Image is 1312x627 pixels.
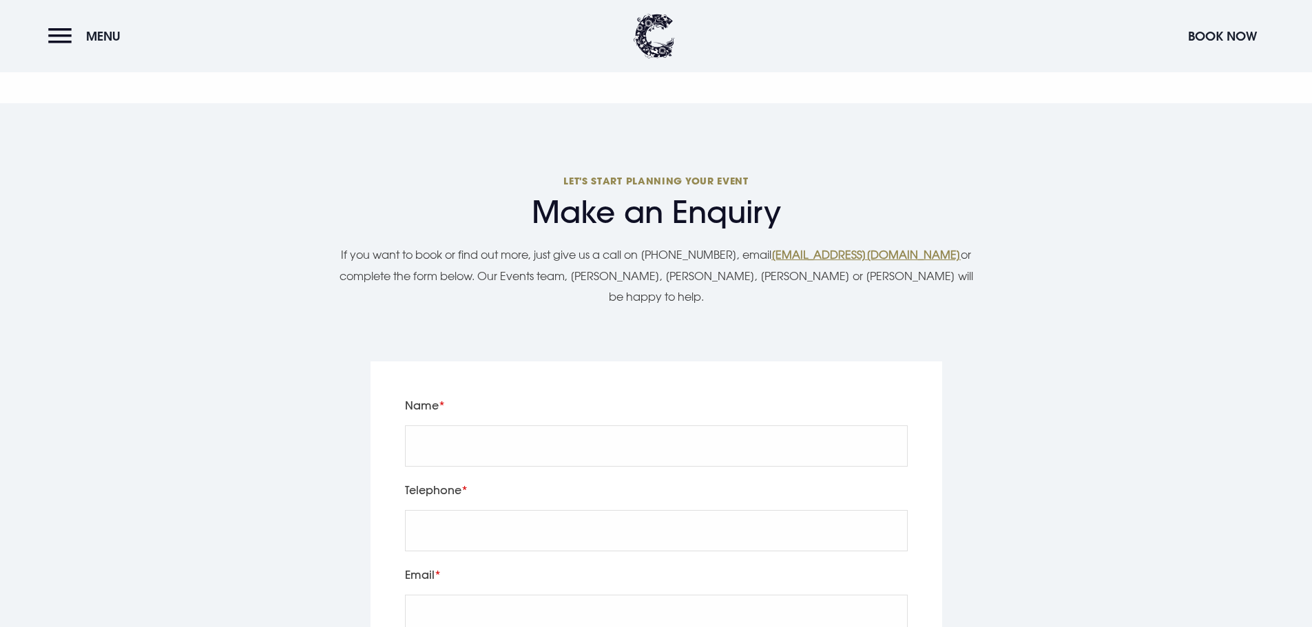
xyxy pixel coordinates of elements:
[634,14,675,59] img: Clandeboye Lodge
[1181,21,1264,51] button: Book Now
[86,28,121,44] span: Menu
[48,21,127,51] button: Menu
[771,248,961,262] a: [EMAIL_ADDRESS][DOMAIN_NAME]
[340,174,973,187] p: Let's start planning your event
[405,396,908,415] label: Name
[340,194,973,231] h2: Make an Enquiry
[340,244,973,307] p: If you want to book or find out more, just give us a call on [PHONE_NUMBER], email or complete th...
[405,565,908,584] label: Email
[405,480,908,500] label: Telephone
